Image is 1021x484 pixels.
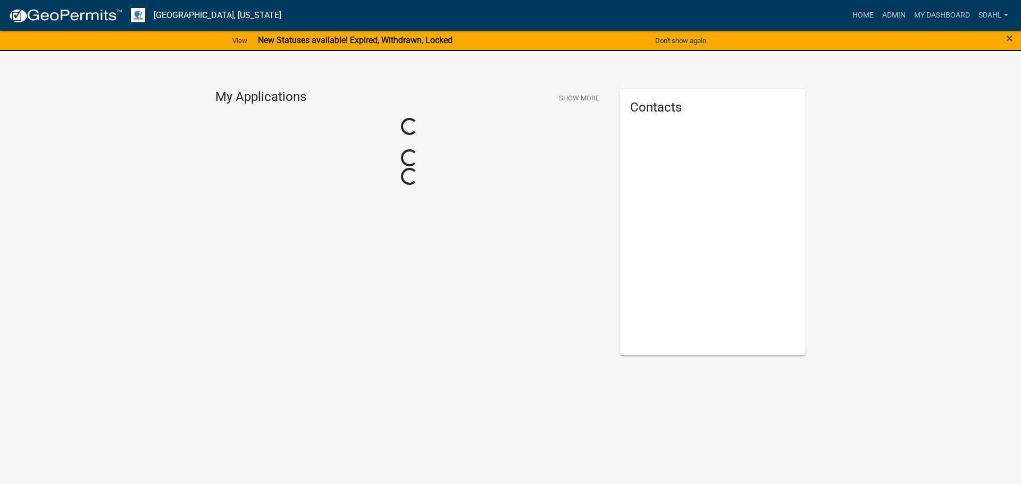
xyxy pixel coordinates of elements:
[878,5,910,26] a: Admin
[974,5,1012,26] a: sdahl
[910,5,974,26] a: My Dashboard
[848,5,878,26] a: Home
[1006,31,1013,46] span: ×
[630,100,795,115] h5: Contacts
[651,32,710,49] button: Don't show again
[228,32,252,49] a: View
[131,8,145,22] img: Otter Tail County, Minnesota
[555,89,604,107] button: Show More
[258,35,453,45] strong: New Statuses available! Expired, Withdrawn, Locked
[1006,32,1013,45] button: Close
[215,89,306,105] h4: My Applications
[154,6,281,24] a: [GEOGRAPHIC_DATA], [US_STATE]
